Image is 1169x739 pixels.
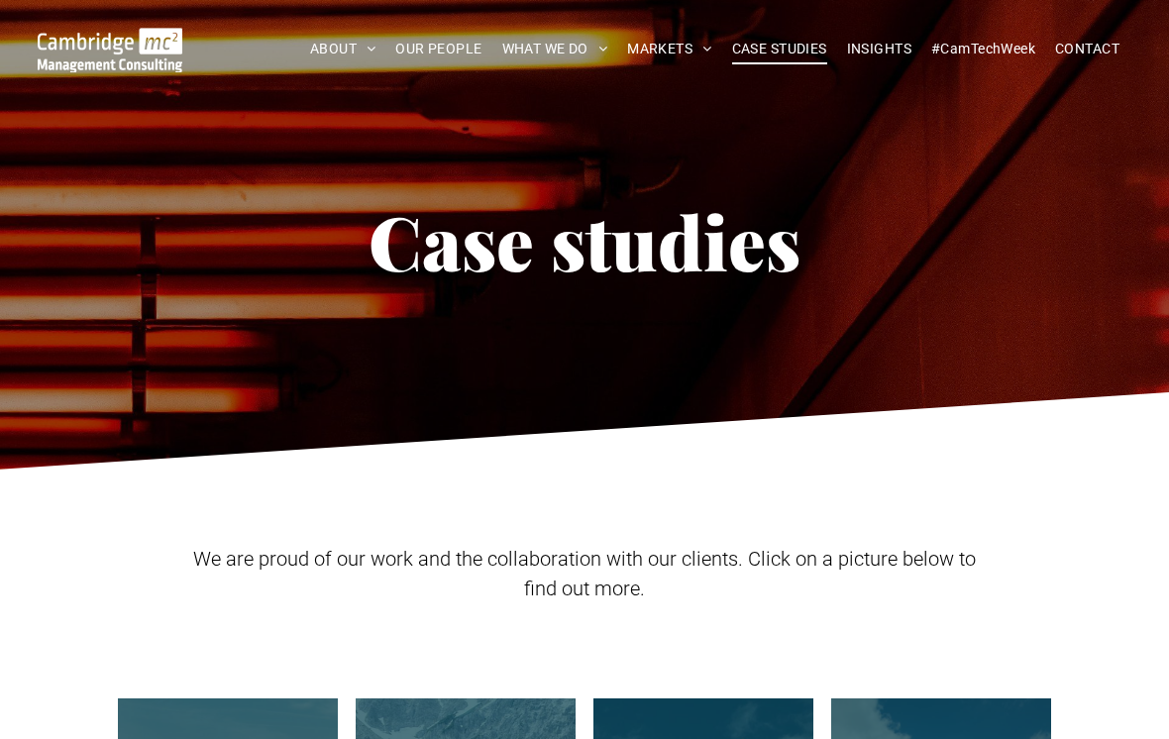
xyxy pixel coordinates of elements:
span: We are proud of our work and the collaboration with our clients. Click on a picture below to find... [193,547,976,600]
a: INSIGHTS [837,34,921,64]
a: CONTACT [1045,34,1129,64]
a: CASE STUDIES [722,34,837,64]
a: #CamTechWeek [921,34,1045,64]
a: ABOUT [300,34,386,64]
a: MARKETS [617,34,721,64]
a: WHAT WE DO [492,34,618,64]
img: Cambridge MC Logo [38,28,183,72]
span: Case studies [369,191,800,290]
a: OUR PEOPLE [385,34,491,64]
a: Your Business Transformed | Cambridge Management Consulting [38,31,183,52]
